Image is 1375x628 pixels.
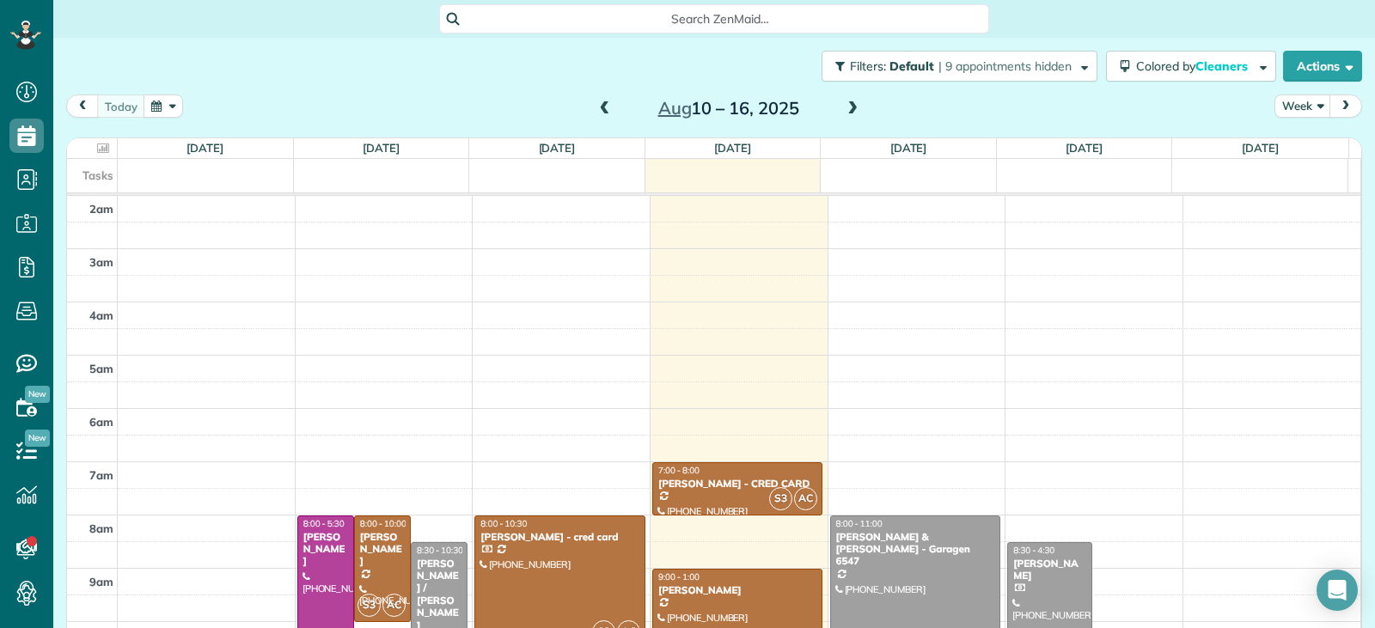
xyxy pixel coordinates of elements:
a: [DATE] [890,141,927,155]
button: prev [66,95,99,118]
span: Filters: [850,58,886,74]
span: 7am [89,468,113,482]
a: [DATE] [1242,141,1279,155]
span: 8:00 - 5:30 [303,518,345,529]
div: [PERSON_NAME] - CRED CARD [657,478,818,490]
span: 9am [89,575,113,588]
span: | 9 appointments hidden [938,58,1072,74]
a: Filters: Default | 9 appointments hidden [813,51,1097,82]
span: AC [794,487,817,510]
span: 6am [89,415,113,429]
span: 8:30 - 4:30 [1013,545,1054,556]
span: 2am [89,202,113,216]
div: [PERSON_NAME] [359,531,406,568]
h2: 10 – 16, 2025 [621,99,836,118]
span: Default [889,58,935,74]
div: Open Intercom Messenger [1317,570,1358,611]
span: Aug [658,97,692,119]
span: 8:00 - 10:30 [480,518,527,529]
a: [DATE] [539,141,576,155]
a: [DATE] [186,141,223,155]
button: Actions [1283,51,1362,82]
span: 8:00 - 11:00 [836,518,883,529]
a: [DATE] [363,141,400,155]
span: 3am [89,255,113,269]
span: 8:30 - 10:30 [417,545,463,556]
div: [PERSON_NAME] - cred card [480,531,640,543]
span: S3 [769,487,792,510]
span: 5am [89,362,113,375]
button: today [97,95,145,118]
a: [DATE] [1066,141,1103,155]
span: 8am [89,521,113,535]
a: [DATE] [714,141,751,155]
span: S3 [357,594,381,617]
div: [PERSON_NAME] [1012,558,1087,582]
div: [PERSON_NAME] [302,531,349,568]
span: Tasks [82,168,113,182]
div: [PERSON_NAME] [657,584,818,596]
span: 7:00 - 8:00 [658,465,700,476]
span: Cleaners [1195,58,1250,74]
span: 4am [89,308,113,322]
div: [PERSON_NAME] & [PERSON_NAME] - Garagen 6547 [835,531,996,568]
button: Filters: Default | 9 appointments hidden [822,51,1097,82]
button: Week [1274,95,1331,118]
span: AC [382,594,406,617]
span: Colored by [1136,58,1254,74]
button: Colored byCleaners [1106,51,1276,82]
span: New [25,430,50,447]
span: New [25,386,50,403]
button: next [1329,95,1362,118]
span: 9:00 - 1:00 [658,571,700,582]
span: 8:00 - 10:00 [360,518,406,529]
